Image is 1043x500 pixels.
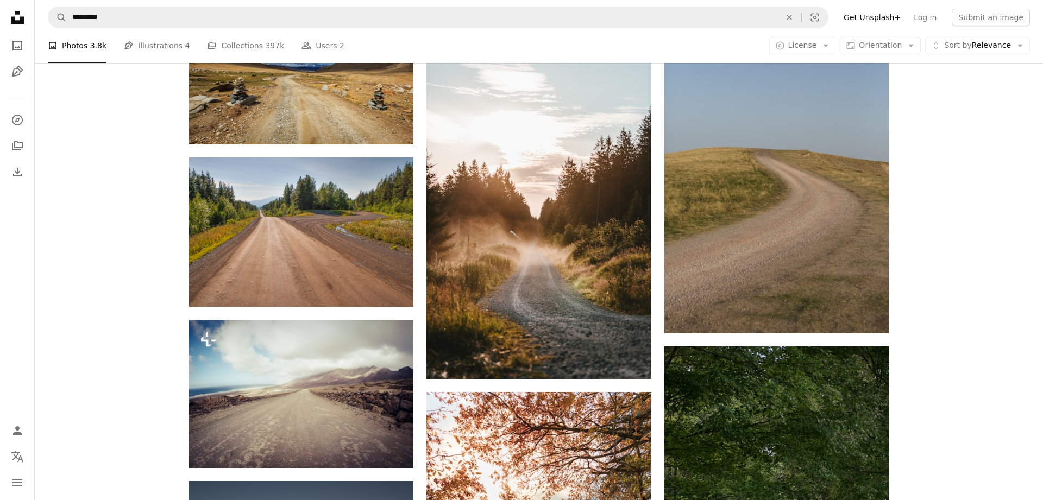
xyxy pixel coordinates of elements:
[426,205,651,215] a: gray asphalt road between green trees during daytime
[185,40,190,52] span: 4
[944,41,971,49] span: Sort by
[907,9,943,26] a: Log in
[426,42,651,379] img: gray asphalt road between green trees during daytime
[664,160,889,170] a: gray dirt road between green grass field under blue sky during daytime
[925,37,1030,54] button: Sort byRelevance
[859,41,902,49] span: Orientation
[7,161,28,183] a: Download History
[189,157,413,307] img: brown dirt road between green trees under blue sky during daytime
[189,65,413,74] a: Road in Himalayas with stone cairns. Ladakh, Jammu and Kashmir, India
[340,40,344,52] span: 2
[48,7,67,28] button: Search Unsplash
[7,7,28,30] a: Home — Unsplash
[7,420,28,441] a: Log in / Sign up
[837,9,907,26] a: Get Unsplash+
[944,40,1011,51] span: Relevance
[124,28,190,63] a: Illustrations 4
[7,109,28,131] a: Explore
[265,40,284,52] span: 397k
[48,7,828,28] form: Find visuals sitewide
[301,28,344,63] a: Users 2
[7,35,28,56] a: Photos
[769,37,836,54] button: License
[7,446,28,467] button: Language
[207,28,284,63] a: Collections 397k
[189,389,413,398] a: Long off road terrain way road viewed from ground level with mountains and coastline ocean view -...
[952,9,1030,26] button: Submit an image
[7,135,28,157] a: Collections
[788,41,817,49] span: License
[189,227,413,237] a: brown dirt road between green trees under blue sky during daytime
[777,7,801,28] button: Clear
[802,7,828,28] button: Visual search
[189,320,413,468] img: Long off road terrain way road viewed from ground level with mountains and coastline ocean view -...
[840,37,921,54] button: Orientation
[7,472,28,493] button: Menu
[7,61,28,83] a: Illustrations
